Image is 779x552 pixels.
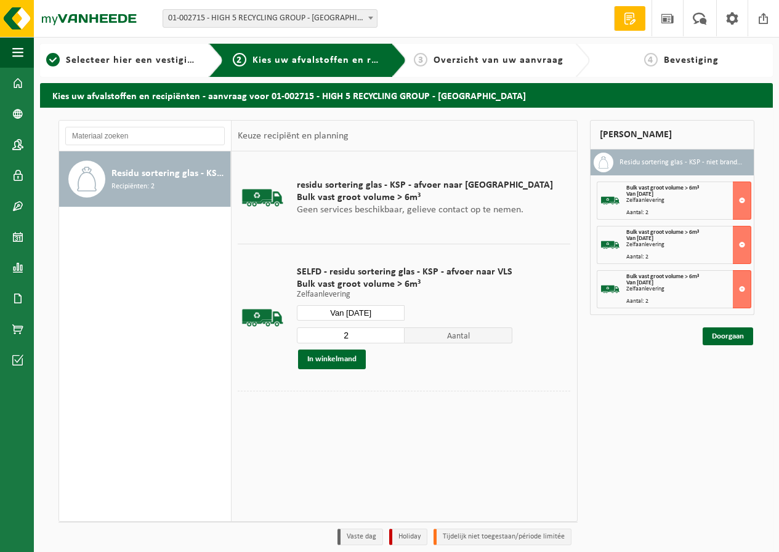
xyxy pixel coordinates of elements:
[389,529,427,545] li: Holiday
[233,53,246,66] span: 2
[46,53,199,68] a: 1Selecteer hier een vestiging
[405,327,512,343] span: Aantal
[434,529,571,545] li: Tijdelijk niet toegestaan/période limitée
[434,55,563,65] span: Overzicht van uw aanvraag
[111,166,227,181] span: Residu sortering glas - KSP - niet brandbaar
[297,179,553,191] span: residu sortering glas - KSP - afvoer naar [GEOGRAPHIC_DATA]
[59,151,231,207] button: Residu sortering glas - KSP - niet brandbaar Recipiënten: 2
[626,185,699,191] span: Bulk vast groot volume > 6m³
[163,9,377,28] span: 01-002715 - HIGH 5 RECYCLING GROUP - ANTWERPEN
[626,235,653,242] strong: Van [DATE]
[664,55,719,65] span: Bevestiging
[626,254,751,260] div: Aantal: 2
[66,55,199,65] span: Selecteer hier een vestiging
[626,242,751,248] div: Zelfaanlevering
[644,53,658,66] span: 4
[626,210,751,216] div: Aantal: 2
[297,191,553,204] span: Bulk vast groot volume > 6m³
[337,529,383,545] li: Vaste dag
[297,278,512,290] span: Bulk vast groot volume > 6m³
[626,229,699,236] span: Bulk vast groot volume > 6m³
[626,191,653,198] strong: Van [DATE]
[414,53,427,66] span: 3
[626,279,653,286] strong: Van [DATE]
[297,266,512,278] span: SELFD - residu sortering glas - KSP - afvoer naar VLS
[297,290,512,299] p: Zelfaanlevering
[232,121,355,151] div: Keuze recipiënt en planning
[40,83,773,107] h2: Kies uw afvalstoffen en recipiënten - aanvraag voor 01-002715 - HIGH 5 RECYCLING GROUP - [GEOGRAP...
[252,55,422,65] span: Kies uw afvalstoffen en recipiënten
[65,127,225,145] input: Materiaal zoeken
[590,120,755,150] div: [PERSON_NAME]
[620,153,745,172] h3: Residu sortering glas - KSP - niet brandbaar
[626,273,699,280] span: Bulk vast groot volume > 6m³
[626,286,751,292] div: Zelfaanlevering
[626,298,751,305] div: Aantal: 2
[297,305,405,321] input: Selecteer datum
[111,181,155,193] span: Recipiënten: 2
[298,350,366,369] button: In winkelmand
[291,167,559,228] div: Geen services beschikbaar, gelieve contact op te nemen.
[163,10,377,27] span: 01-002715 - HIGH 5 RECYCLING GROUP - ANTWERPEN
[46,53,60,66] span: 1
[626,198,751,204] div: Zelfaanlevering
[703,327,753,345] a: Doorgaan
